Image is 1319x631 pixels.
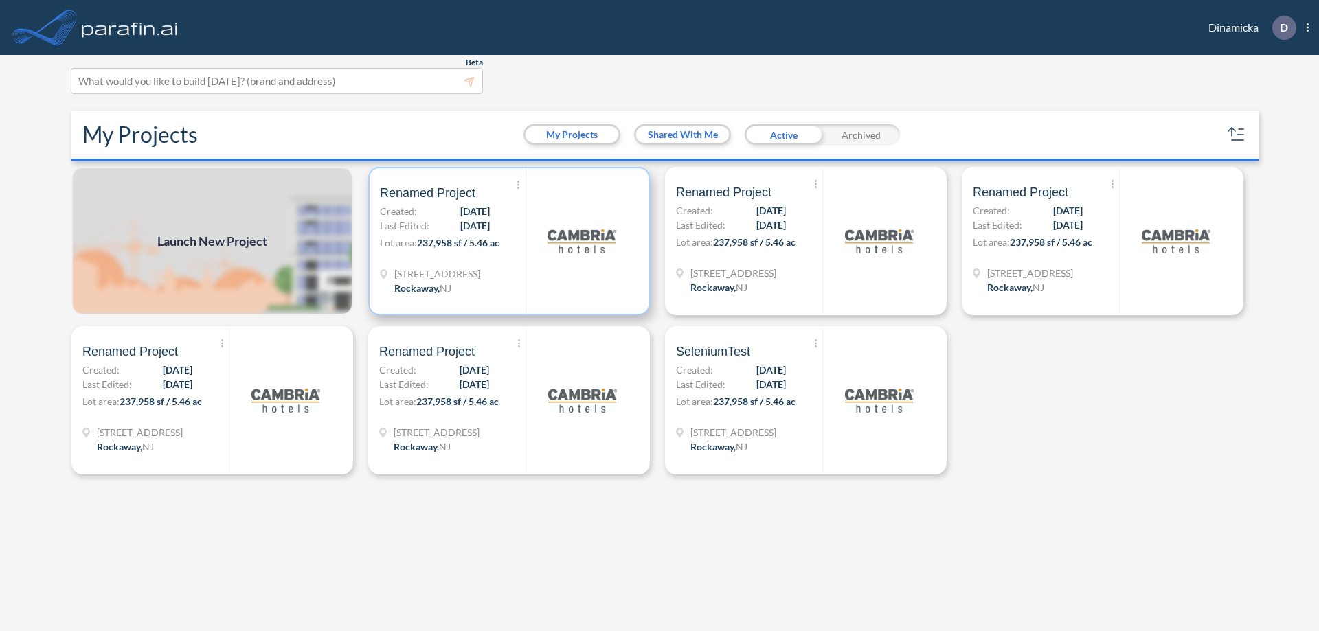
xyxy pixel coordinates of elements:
div: Rockaway, NJ [690,439,747,454]
button: My Projects [526,126,618,143]
span: Created: [676,363,713,377]
span: Last Edited: [676,218,725,232]
span: [DATE] [163,377,192,391]
span: NJ [142,441,154,452]
span: Last Edited: [380,218,429,233]
span: 321 Mt Hope Ave [690,266,776,280]
span: NJ [439,441,451,452]
button: Shared With Me [636,126,729,143]
span: [DATE] [1053,218,1083,232]
span: Lot area: [379,395,416,407]
span: 237,958 sf / 5.46 ac [416,395,499,407]
span: Last Edited: [379,377,429,391]
span: Renamed Project [82,343,178,360]
button: sort [1226,124,1248,146]
span: Renamed Project [380,185,475,201]
h2: My Projects [82,122,198,148]
div: Rockaway, NJ [690,280,747,295]
span: [DATE] [163,363,192,377]
img: logo [251,366,320,435]
span: [DATE] [756,363,786,377]
span: 321 Mt Hope Ave [690,425,776,439]
span: [DATE] [460,204,490,218]
div: Rockaway, NJ [394,439,451,454]
span: Last Edited: [82,377,132,391]
span: [DATE] [756,377,786,391]
span: [DATE] [756,218,786,232]
span: 321 Mt Hope Ave [394,425,480,439]
span: Last Edited: [676,377,725,391]
a: Launch New Project [71,167,353,315]
img: logo [79,14,181,41]
div: Active [745,124,822,145]
span: Rockaway , [394,441,439,452]
span: 237,958 sf / 5.46 ac [1010,236,1092,248]
span: Rockaway , [690,282,736,293]
span: 321 Mt Hope Ave [97,425,183,439]
span: Lot area: [380,237,417,249]
span: Launch New Project [157,232,267,251]
span: Created: [973,203,1010,218]
div: Rockaway, NJ [97,439,154,454]
span: Created: [676,203,713,218]
span: Renamed Project [379,343,475,360]
span: Rockaway , [97,441,142,452]
div: Rockaway, NJ [394,281,451,295]
span: 237,958 sf / 5.46 ac [713,395,796,407]
span: Lot area: [676,236,713,248]
span: [DATE] [756,203,786,218]
span: Created: [380,204,417,218]
div: Archived [822,124,900,145]
span: Last Edited: [973,218,1022,232]
span: SeleniumTest [676,343,750,360]
span: Rockaway , [690,441,736,452]
span: [DATE] [460,218,490,233]
img: logo [548,366,617,435]
p: D [1280,21,1288,34]
span: Lot area: [676,395,713,407]
span: Created: [379,363,416,377]
div: Rockaway, NJ [987,280,1044,295]
span: Beta [466,57,483,68]
span: 321 Mt Hope Ave [987,266,1073,280]
span: Lot area: [82,395,120,407]
img: logo [845,366,914,435]
span: Rockaway , [987,282,1033,293]
span: 321 Mt Hope Ave [394,266,480,281]
img: logo [548,207,616,275]
img: add [71,167,353,315]
span: Lot area: [973,236,1010,248]
span: NJ [1033,282,1044,293]
span: NJ [736,441,747,452]
span: [DATE] [1053,203,1083,218]
span: [DATE] [460,377,489,391]
span: [DATE] [460,363,489,377]
span: Renamed Project [973,184,1068,200]
span: 237,958 sf / 5.46 ac [120,395,202,407]
span: NJ [736,282,747,293]
span: NJ [440,282,451,294]
span: 237,958 sf / 5.46 ac [417,237,499,249]
span: Created: [82,363,120,377]
span: Rockaway , [394,282,440,294]
div: Dinamicka [1188,16,1309,40]
img: logo [1142,207,1210,275]
span: Renamed Project [676,184,771,200]
span: 237,958 sf / 5.46 ac [713,236,796,248]
img: logo [845,207,914,275]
